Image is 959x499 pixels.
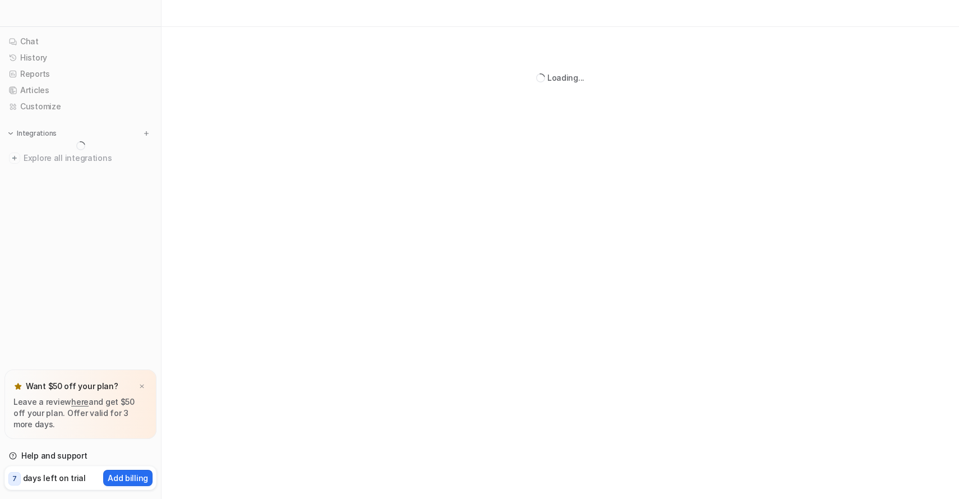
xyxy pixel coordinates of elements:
[108,472,148,484] p: Add billing
[13,396,147,430] p: Leave a review and get $50 off your plan. Offer valid for 3 more days.
[24,149,152,167] span: Explore all integrations
[4,128,60,139] button: Integrations
[13,382,22,391] img: star
[142,130,150,137] img: menu_add.svg
[547,72,584,84] div: Loading...
[17,129,57,138] p: Integrations
[12,474,17,484] p: 7
[4,50,156,66] a: History
[4,150,156,166] a: Explore all integrations
[23,472,86,484] p: days left on trial
[26,381,118,392] p: Want $50 off your plan?
[4,99,156,114] a: Customize
[4,66,156,82] a: Reports
[4,82,156,98] a: Articles
[4,34,156,49] a: Chat
[7,130,15,137] img: expand menu
[9,153,20,164] img: explore all integrations
[103,470,153,486] button: Add billing
[71,397,89,406] a: here
[4,448,156,464] a: Help and support
[139,383,145,390] img: x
